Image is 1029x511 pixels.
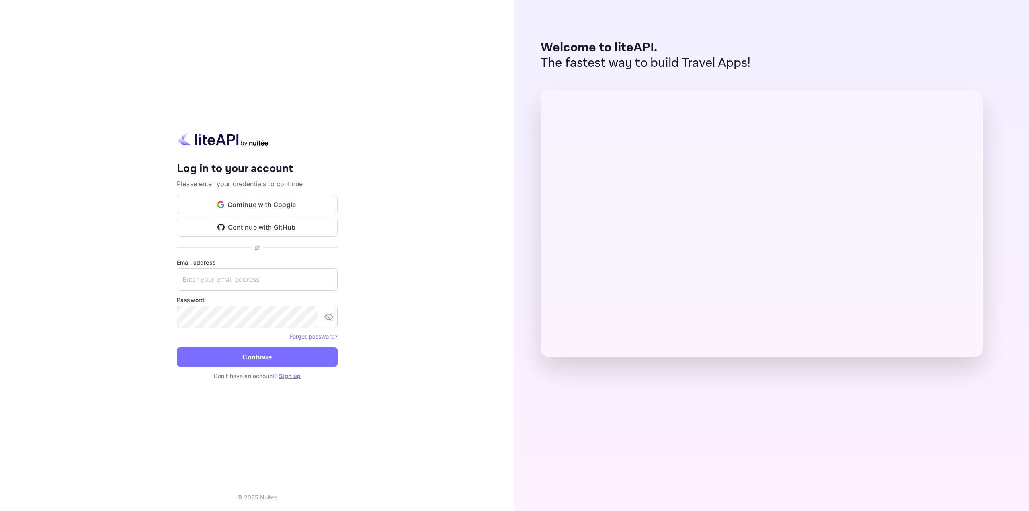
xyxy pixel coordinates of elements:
[279,372,301,379] a: Sign up
[177,296,338,304] label: Password
[177,179,338,189] p: Please enter your credentials to continue
[237,493,278,501] p: © 2025 Nuitee
[177,371,338,380] p: Don't have an account?
[290,332,338,340] a: Forget password?
[177,258,338,267] label: Email address
[177,131,269,147] img: liteapi
[177,268,338,291] input: Enter your email address
[177,162,338,176] h4: Log in to your account
[541,55,751,71] p: The fastest way to build Travel Apps!
[254,243,260,252] p: or
[290,333,338,340] a: Forget password?
[177,195,338,214] button: Continue with Google
[541,40,751,55] p: Welcome to liteAPI.
[177,218,338,237] button: Continue with GitHub
[321,309,337,325] button: toggle password visibility
[541,90,983,357] img: liteAPI Dashboard Preview
[177,347,338,367] button: Continue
